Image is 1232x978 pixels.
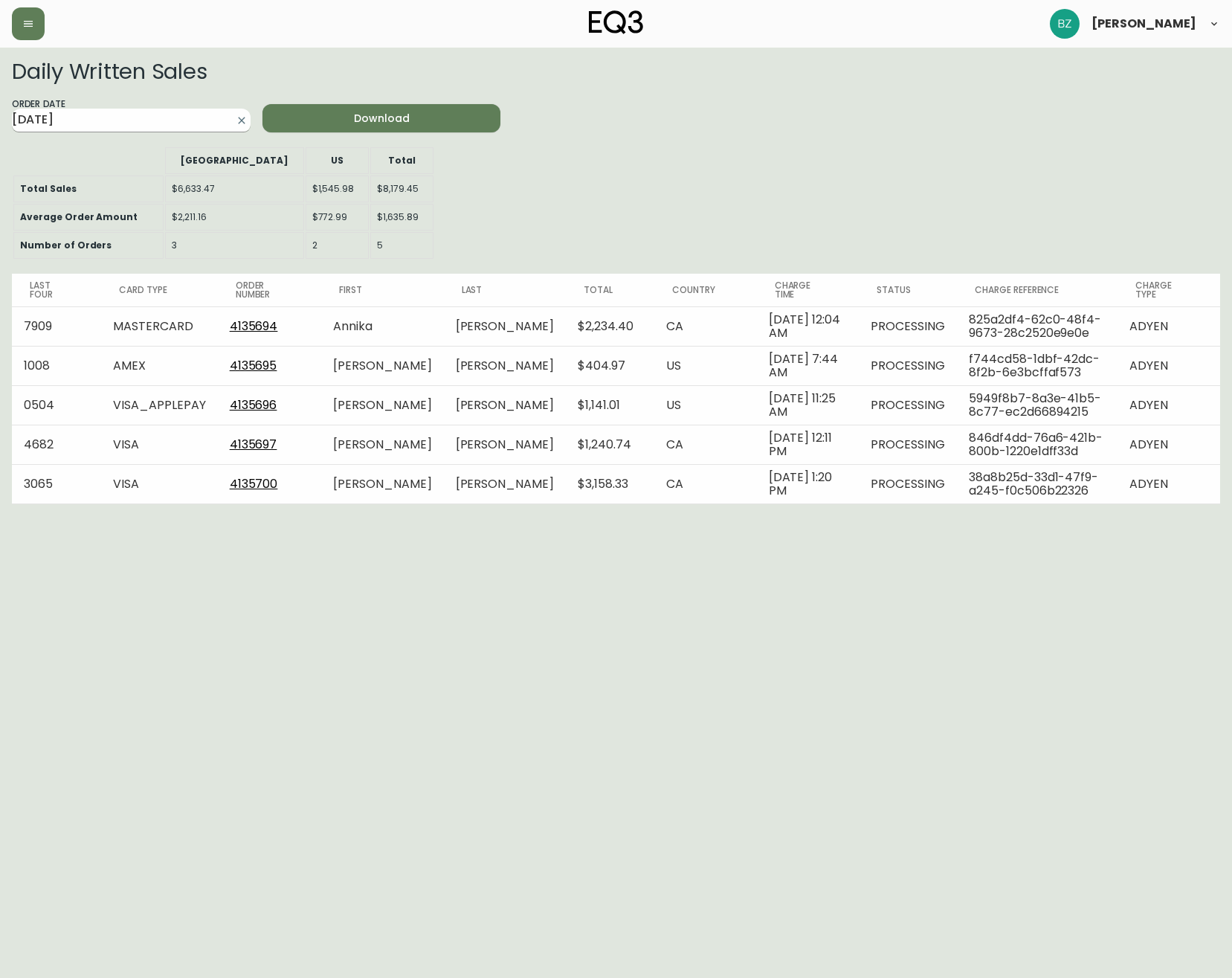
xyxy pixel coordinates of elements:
a: 4135700 [230,475,278,492]
td: [DATE] 7:44 AM [757,346,860,385]
td: US [654,346,757,385]
button: Download [262,104,501,132]
input: mm/dd/yyyy [12,109,227,132]
td: CA [654,425,757,464]
td: 38a8b25d-33d1-47f9-a245-f0c506b22326 [957,464,1117,504]
td: [PERSON_NAME] [321,385,443,425]
td: PROCESSING [859,425,957,464]
td: Annika [321,306,443,346]
th: Charge Time [757,274,860,306]
th: Order Number [218,274,321,306]
td: ADYEN [1117,464,1220,504]
th: Charge Reference [957,274,1117,306]
a: 4135694 [230,318,278,335]
b: Average Order Amount [20,210,138,223]
td: AMEX [101,346,217,385]
td: [PERSON_NAME] [444,464,566,504]
img: 603957c962080f772e6770b96f84fb5c [1050,9,1080,39]
td: PROCESSING [859,464,957,504]
th: [GEOGRAPHIC_DATA] [165,147,303,174]
td: [PERSON_NAME] [444,306,566,346]
td: 2 [306,232,370,259]
td: $2,211.16 [165,204,303,231]
td: $1,141.01 [566,385,654,425]
td: [DATE] 12:11 PM [757,425,860,464]
img: logo [589,10,644,34]
th: US [306,147,370,174]
th: Total [566,274,654,306]
th: Country [654,274,757,306]
td: $1,635.89 [370,204,433,231]
th: Last Four [12,274,101,306]
td: [PERSON_NAME] [444,346,566,385]
th: Last [444,274,566,306]
td: ADYEN [1117,425,1220,464]
td: $1,545.98 [306,176,370,202]
td: CA [654,464,757,504]
th: Card Type [101,274,217,306]
span: Download [274,109,489,128]
td: [PERSON_NAME] [444,385,566,425]
td: ADYEN [1117,385,1220,425]
td: $6,633.47 [165,176,303,202]
a: 4135695 [230,357,277,374]
td: $404.97 [566,346,654,385]
td: 5 [370,232,433,259]
td: $2,234.40 [566,306,654,346]
td: [DATE] 12:04 AM [757,306,860,346]
b: Total Sales [20,182,77,195]
td: 3 [165,232,303,259]
td: 5949f8b7-8a3e-41b5-8c77-ec2d66894215 [957,385,1117,425]
td: 1008 [12,346,101,385]
td: PROCESSING [859,306,957,346]
td: $8,179.45 [370,176,433,202]
th: Charge Type [1117,274,1220,306]
td: [PERSON_NAME] [444,425,566,464]
td: [PERSON_NAME] [321,425,443,464]
td: ADYEN [1117,306,1220,346]
th: Total [370,147,433,174]
span: [PERSON_NAME] [1091,18,1196,30]
td: [DATE] 11:25 AM [757,385,860,425]
td: US [654,385,757,425]
td: 846df4dd-76a6-421b-800b-1220e1dff33d [957,425,1117,464]
td: [DATE] 1:20 PM [757,464,860,504]
td: 3065 [12,464,101,504]
th: First [321,274,443,306]
td: VISA_APPLEPAY [101,385,217,425]
td: ADYEN [1117,346,1220,385]
td: [PERSON_NAME] [321,464,443,504]
td: 4682 [12,425,101,464]
h2: Daily Written Sales [12,59,751,83]
td: $3,158.33 [566,464,654,504]
a: 4135696 [230,396,277,414]
a: 4135697 [230,436,277,453]
b: Number of Orders [20,239,112,251]
td: f744cd58-1dbf-42dc-8f2b-6e3bcffaf573 [957,346,1117,385]
td: 0504 [12,385,101,425]
td: 7909 [12,306,101,346]
td: $1,240.74 [566,425,654,464]
td: VISA [101,425,217,464]
td: CA [654,306,757,346]
td: [PERSON_NAME] [321,346,443,385]
td: $772.99 [306,204,370,231]
td: MASTERCARD [101,306,217,346]
td: 825a2df4-62c0-48f4-9673-28c2520e9e0e [957,306,1117,346]
td: VISA [101,464,217,504]
td: PROCESSING [859,346,957,385]
td: PROCESSING [859,385,957,425]
th: Status [859,274,957,306]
